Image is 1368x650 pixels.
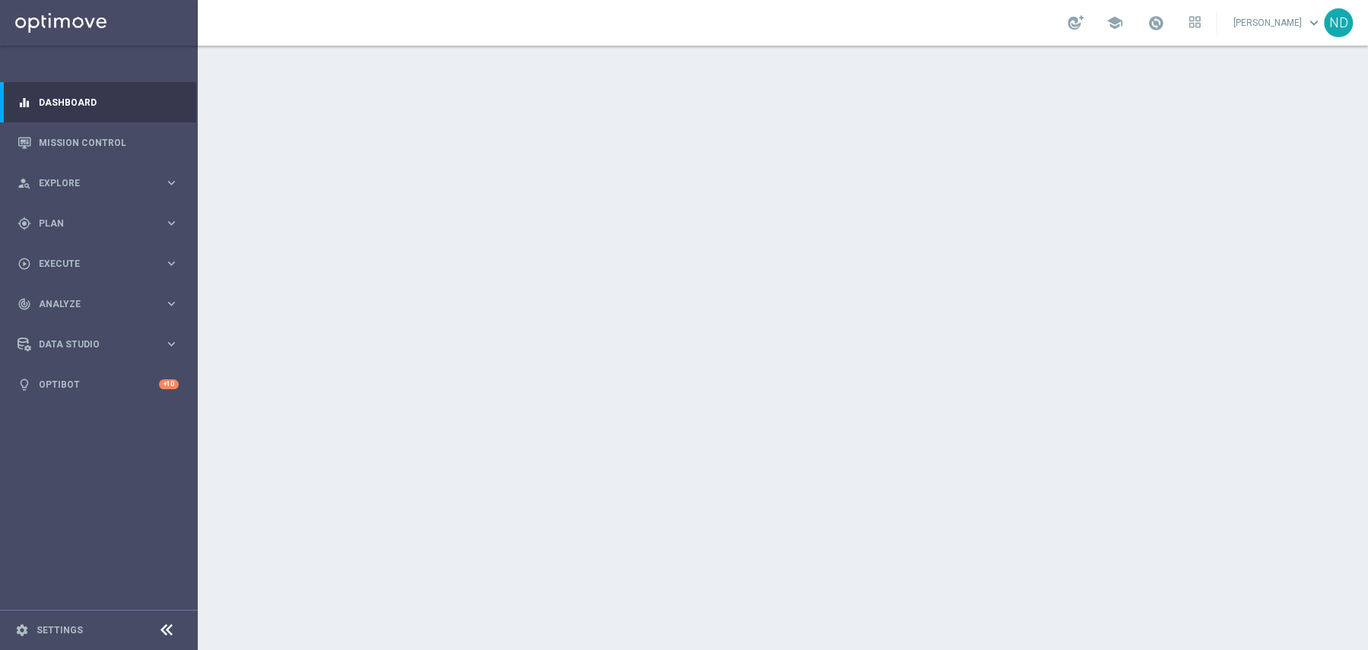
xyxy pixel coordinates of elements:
[164,256,179,271] i: keyboard_arrow_right
[1324,8,1353,37] div: ND
[17,217,31,230] i: gps_fixed
[17,257,31,271] i: play_circle_outline
[164,296,179,311] i: keyboard_arrow_right
[17,137,179,149] button: Mission Control
[164,216,179,230] i: keyboard_arrow_right
[17,96,31,109] i: equalizer
[15,623,29,637] i: settings
[1306,14,1322,31] span: keyboard_arrow_down
[17,217,179,230] button: gps_fixed Plan keyboard_arrow_right
[39,364,159,404] a: Optibot
[17,298,179,310] button: track_changes Analyze keyboard_arrow_right
[17,97,179,109] button: equalizer Dashboard
[39,82,179,122] a: Dashboard
[39,340,164,349] span: Data Studio
[17,257,164,271] div: Execute
[17,379,179,391] button: lightbulb Optibot +10
[39,259,164,268] span: Execute
[17,364,179,404] div: Optibot
[164,337,179,351] i: keyboard_arrow_right
[159,379,179,389] div: +10
[17,217,164,230] div: Plan
[37,626,83,635] a: Settings
[1106,14,1123,31] span: school
[164,176,179,190] i: keyboard_arrow_right
[39,219,164,228] span: Plan
[39,300,164,309] span: Analyze
[17,122,179,163] div: Mission Control
[39,122,179,163] a: Mission Control
[17,297,164,311] div: Analyze
[17,176,164,190] div: Explore
[17,176,31,190] i: person_search
[1232,11,1324,34] a: [PERSON_NAME]keyboard_arrow_down
[17,258,179,270] button: play_circle_outline Execute keyboard_arrow_right
[17,338,164,351] div: Data Studio
[17,297,31,311] i: track_changes
[17,338,179,350] button: Data Studio keyboard_arrow_right
[39,179,164,188] span: Explore
[17,82,179,122] div: Dashboard
[17,177,179,189] button: person_search Explore keyboard_arrow_right
[17,378,31,392] i: lightbulb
